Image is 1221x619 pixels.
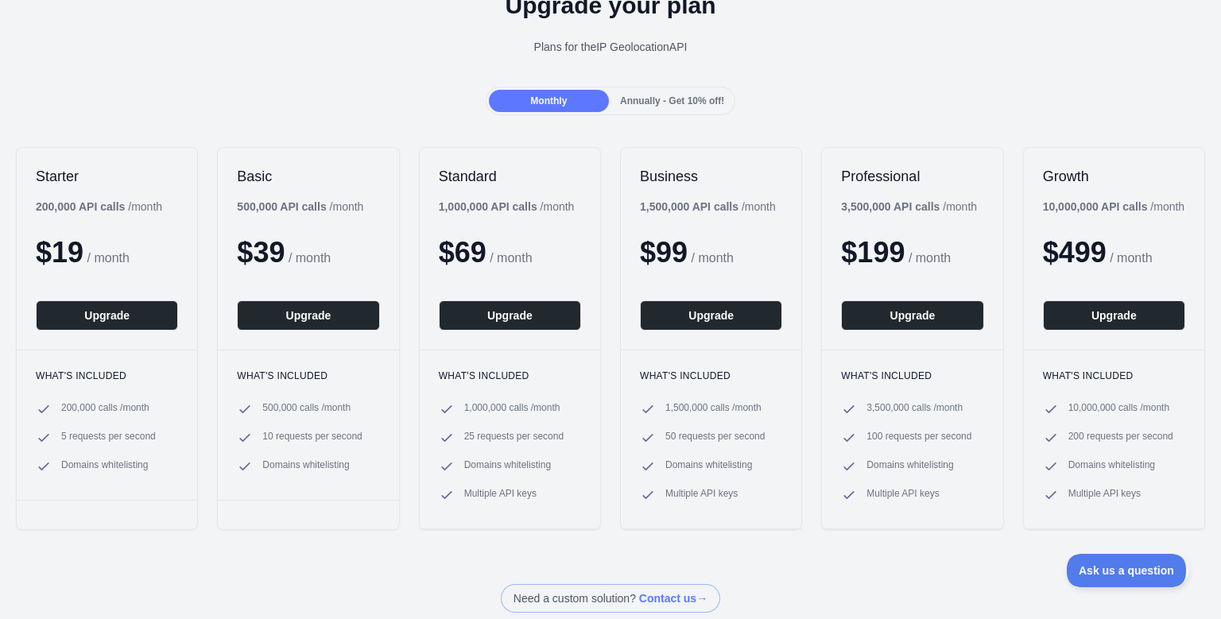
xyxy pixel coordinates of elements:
span: $ 199 [841,236,905,269]
button: Upgrade [439,300,581,331]
span: / month [692,251,734,265]
span: $ 499 [1043,236,1107,269]
span: / month [909,251,951,265]
span: / month [490,251,532,265]
span: $ 69 [439,236,486,269]
button: Upgrade [640,300,782,331]
button: Upgrade [1043,300,1185,331]
iframe: Toggle Customer Support [1067,554,1189,587]
button: Upgrade [841,300,983,331]
span: $ 99 [640,236,688,269]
